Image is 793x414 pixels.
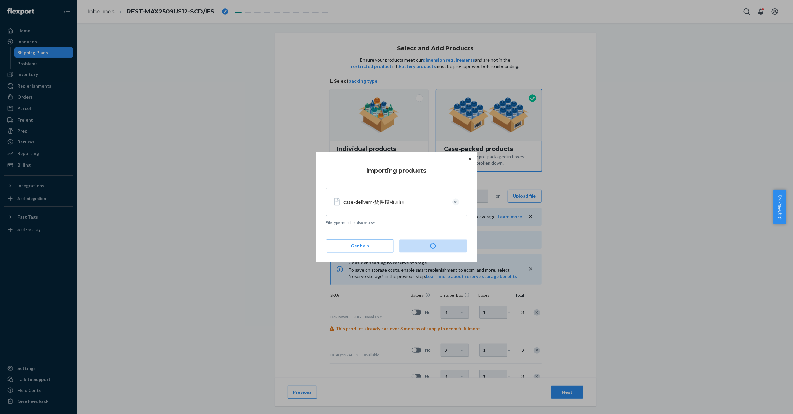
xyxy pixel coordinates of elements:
h4: Importing products [326,167,467,175]
button: Import products [399,240,467,253]
div: case-deliverr-货件模板.xlsx [344,198,447,206]
p: File type must be .xlsx or .csv [326,220,467,225]
button: Clear [452,198,459,205]
button: Get help [326,240,394,253]
button: Close [467,155,473,162]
